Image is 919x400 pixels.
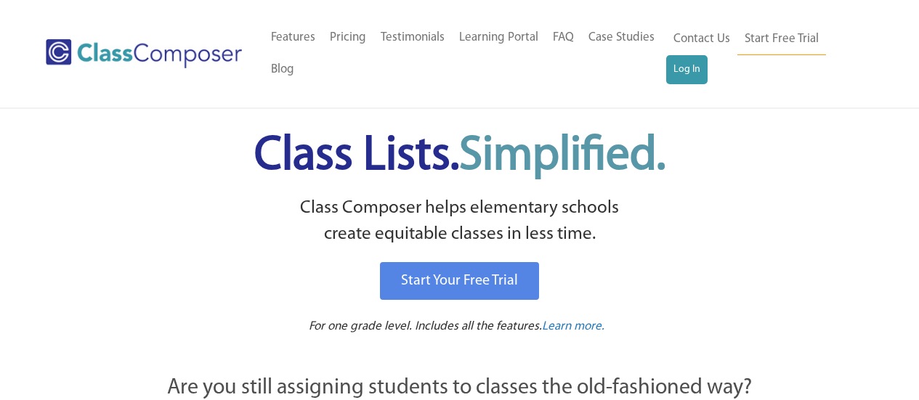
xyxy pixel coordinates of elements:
[581,22,662,54] a: Case Studies
[542,318,604,336] a: Learn more.
[546,22,581,54] a: FAQ
[666,55,708,84] a: Log In
[380,262,539,300] a: Start Your Free Trial
[309,320,542,332] span: For one grade level. Includes all the features.
[87,195,833,248] p: Class Composer helps elementary schools create equitable classes in less time.
[666,23,862,84] nav: Header Menu
[254,133,665,180] span: Class Lists.
[542,320,604,332] span: Learn more.
[264,22,323,54] a: Features
[264,22,666,86] nav: Header Menu
[452,22,546,54] a: Learning Portal
[264,54,301,86] a: Blog
[459,133,665,180] span: Simplified.
[373,22,452,54] a: Testimonials
[666,23,737,55] a: Contact Us
[737,23,826,56] a: Start Free Trial
[401,274,518,288] span: Start Your Free Trial
[46,39,242,68] img: Class Composer
[323,22,373,54] a: Pricing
